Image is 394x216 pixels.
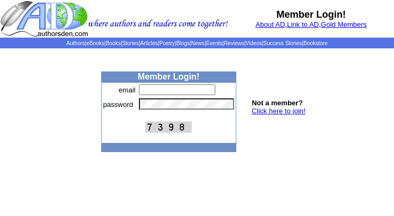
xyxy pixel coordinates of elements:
[138,72,200,81] b: Member Login!
[252,107,306,115] a: Click here to join!
[145,121,192,133] img: This Is CAPTCHA Image
[140,40,158,46] a: Articles
[122,40,139,46] a: Stories
[252,99,303,107] b: Not a member?
[224,40,244,46] a: Reviews
[176,40,189,46] a: Blogs
[287,20,319,28] a: Link to AD
[206,40,223,46] a: Events
[119,86,136,94] font: email
[86,40,104,46] a: eBooks
[256,20,285,28] a: About AD
[321,20,367,28] a: Gold Members
[66,40,327,46] span: | | | | | | | | | | | |
[304,40,328,46] a: Bookstore
[159,40,175,46] a: Poetry
[105,40,121,46] a: Books
[191,40,205,46] a: News
[103,100,133,109] font: password
[263,40,302,46] a: Success Stories
[245,40,262,46] a: Videos
[277,9,346,20] b: Member Login!
[66,40,85,46] a: Authors
[256,20,367,28] font: , ,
